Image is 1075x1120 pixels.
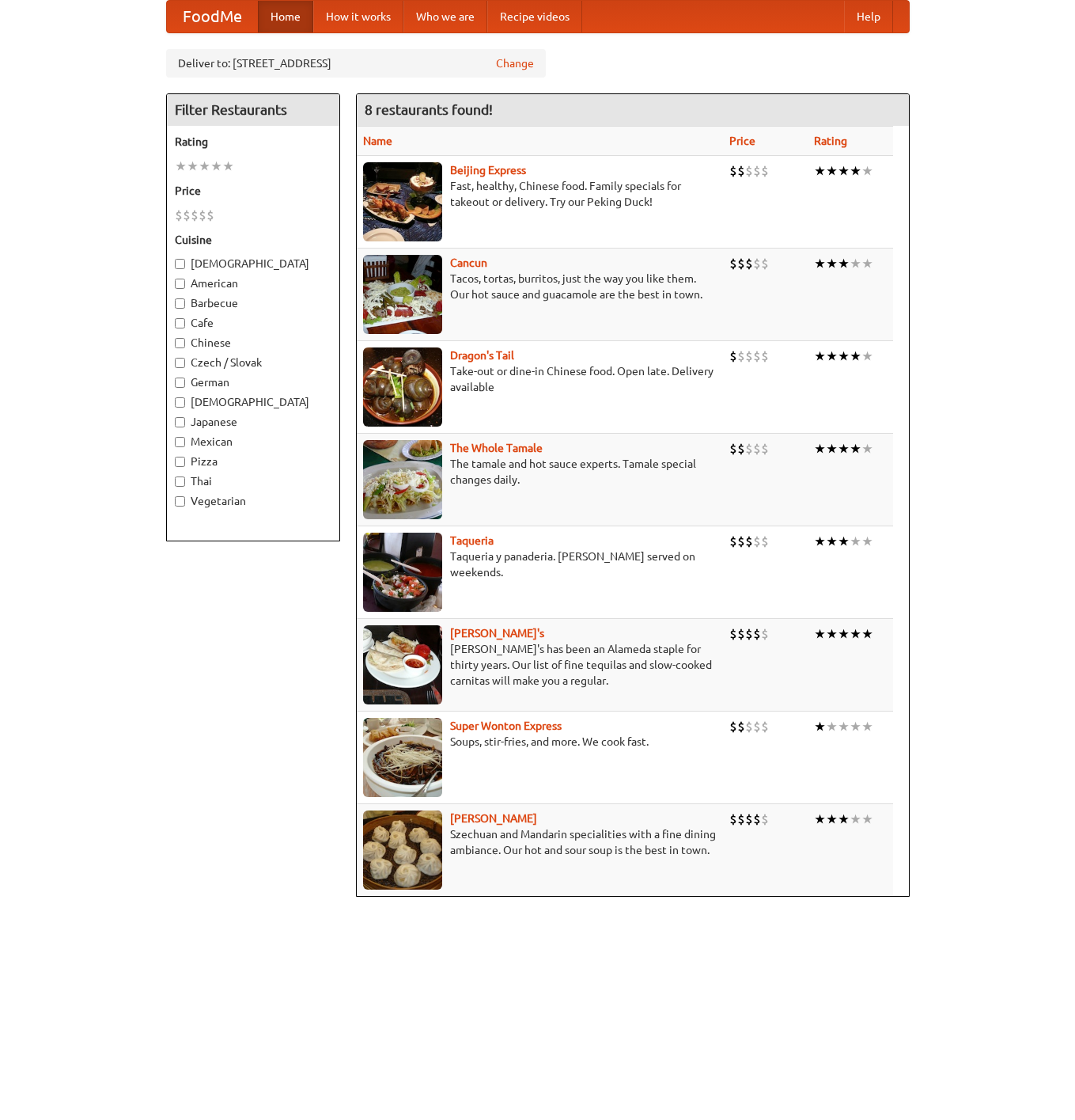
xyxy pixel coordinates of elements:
[838,625,850,643] li: ★
[175,259,185,269] input: [DEMOGRAPHIC_DATA]
[850,440,861,457] li: ★
[175,374,331,390] label: German
[175,434,331,450] label: Mexican
[450,256,487,269] b: Cancun
[850,347,861,365] li: ★
[850,811,861,828] li: ★
[363,135,392,147] a: Name
[814,255,826,272] li: ★
[826,718,838,735] li: ★
[737,162,745,180] li: $
[175,496,185,507] input: Vegetarian
[861,625,873,643] li: ★
[363,271,717,302] p: Tacos, tortas, burritos, just the way you like them. Our hot sauce and guacamole are the best in ...
[167,1,258,32] a: FoodMe
[175,417,185,427] input: Japanese
[175,315,331,331] label: Cafe
[761,255,769,272] li: $
[210,158,222,175] li: ★
[737,625,745,643] li: $
[183,207,191,224] li: $
[838,440,850,457] li: ★
[175,279,185,289] input: American
[844,1,893,32] a: Help
[745,162,753,180] li: $
[363,440,442,519] img: wholetamale.jpg
[753,440,761,457] li: $
[450,442,543,454] a: The Whole Tamale
[861,347,873,365] li: ★
[175,493,331,509] label: Vegetarian
[313,1,403,32] a: How it works
[745,255,753,272] li: $
[861,811,873,828] li: ★
[175,335,331,351] label: Chinese
[814,135,847,147] a: Rating
[826,533,838,550] li: ★
[175,394,331,410] label: [DEMOGRAPHIC_DATA]
[450,349,514,362] b: Dragon's Tail
[199,158,210,175] li: ★
[175,473,331,489] label: Thai
[363,255,442,334] img: cancun.jpg
[753,255,761,272] li: $
[737,811,745,828] li: $
[814,533,826,550] li: ★
[729,347,737,365] li: $
[450,164,526,177] a: Beijing Express
[175,275,331,291] label: American
[167,94,339,126] h4: Filter Restaurants
[175,358,185,368] input: Czech / Slovak
[737,440,745,457] li: $
[826,255,838,272] li: ★
[814,718,826,735] li: ★
[175,397,185,408] input: [DEMOGRAPHIC_DATA]
[365,102,493,117] ng-pluralize: 8 restaurants found!
[737,718,745,735] li: $
[761,718,769,735] li: $
[450,534,494,547] b: Taqueria
[175,476,185,487] input: Thai
[838,255,850,272] li: ★
[838,347,850,365] li: ★
[745,718,753,735] li: $
[191,207,199,224] li: $
[745,347,753,365] li: $
[737,255,745,272] li: $
[175,338,185,348] input: Chinese
[403,1,487,32] a: Who we are
[175,437,185,447] input: Mexican
[729,718,737,735] li: $
[363,549,717,580] p: Taqueria y panaderia. [PERSON_NAME] served on weekends.
[826,811,838,828] li: ★
[729,255,737,272] li: $
[175,134,331,150] h5: Rating
[826,625,838,643] li: ★
[363,533,442,612] img: taqueria.jpg
[450,627,544,640] b: [PERSON_NAME]'s
[838,811,850,828] li: ★
[753,625,761,643] li: $
[487,1,582,32] a: Recipe videos
[729,135,755,147] a: Price
[814,440,826,457] li: ★
[450,812,537,825] a: [PERSON_NAME]
[175,378,185,388] input: German
[850,533,861,550] li: ★
[363,811,442,890] img: shandong.jpg
[363,718,442,797] img: superwonton.jpg
[175,414,331,430] label: Japanese
[850,718,861,735] li: ★
[363,456,717,488] p: The tamale and hot sauce experts. Tamale special changes daily.
[363,734,717,750] p: Soups, stir-fries, and more. We cook fast.
[861,718,873,735] li: ★
[729,162,737,180] li: $
[729,533,737,550] li: $
[861,440,873,457] li: ★
[745,811,753,828] li: $
[761,162,769,180] li: $
[363,641,717,689] p: [PERSON_NAME]'s has been an Alameda staple for thirty years. Our list of fine tequilas and slow-c...
[745,440,753,457] li: $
